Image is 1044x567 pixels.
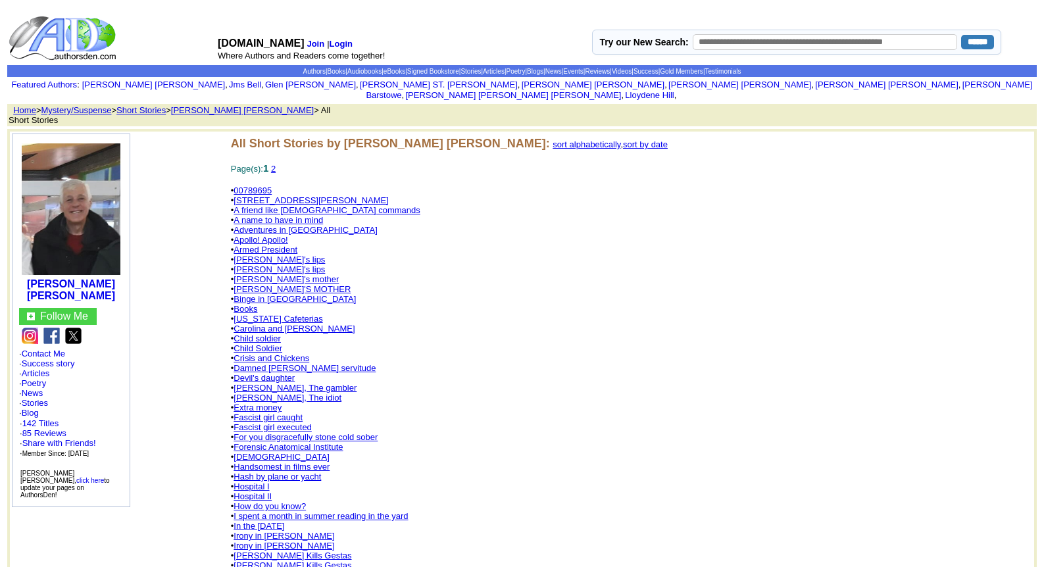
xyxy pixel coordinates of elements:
[234,521,284,531] a: In the [DATE]
[41,105,112,115] a: Mystery/Suspense
[231,412,303,422] font: •
[234,333,281,343] a: Child soldier
[229,80,261,89] a: Jms Bell
[234,442,343,452] a: Forensic Anatomical Institute
[82,80,1033,100] font: , , , , , , , , , ,
[116,105,166,115] a: Short Stories
[234,403,282,412] a: Extra money
[599,37,688,47] label: Try our New Search:
[11,80,77,89] a: Featured Authors
[307,39,324,49] a: Join
[303,68,741,75] span: | | | | | | | | | | | | | | |
[22,450,89,457] font: Member Since: [DATE]
[263,162,268,174] font: 1
[231,255,326,264] font: •
[234,422,312,432] a: Fascist girl executed
[20,418,96,458] font: · ·
[231,551,352,560] font: •
[231,235,288,245] font: •
[231,245,297,255] font: •
[22,388,43,398] a: News
[231,343,282,353] font: •
[234,324,355,333] a: Carolina and [PERSON_NAME]
[231,215,323,225] font: •
[553,139,668,149] font: ,
[231,462,330,472] font: •
[13,105,36,115] a: Home
[234,363,376,373] a: Damned [PERSON_NAME] servitude
[171,105,314,115] a: [PERSON_NAME] [PERSON_NAME]
[563,68,584,75] a: Events
[328,68,346,75] a: Books
[634,68,659,75] a: Success
[231,373,295,383] font: •
[384,68,405,75] a: eBooks
[231,353,309,363] font: •
[814,82,815,89] font: i
[405,90,621,100] a: [PERSON_NAME] [PERSON_NAME] [PERSON_NAME]
[234,304,257,314] a: Books
[234,412,303,422] a: Fascist girl caught
[22,143,120,275] img: 74344.jpg
[40,310,88,322] a: Follow Me
[483,68,505,75] a: Articles
[234,452,329,462] a: [DEMOGRAPHIC_DATA]
[82,80,225,89] a: [PERSON_NAME] [PERSON_NAME]
[22,378,47,388] a: Poetry
[815,80,958,89] a: [PERSON_NAME] [PERSON_NAME]
[234,195,389,205] a: [STREET_ADDRESS][PERSON_NAME]
[234,245,297,255] a: Armed President
[231,284,351,294] font: •
[234,373,295,383] a: Devil's daughter
[231,531,335,541] font: •
[527,68,543,75] a: Blogs
[234,284,351,294] a: [PERSON_NAME]'S MOTHER
[265,80,356,89] a: Glen [PERSON_NAME]
[231,481,270,491] font: •
[231,393,341,403] font: •
[22,358,75,368] a: Success story
[231,185,272,195] font: •
[22,418,59,428] a: 142 Titles
[231,521,285,531] font: •
[9,15,119,61] img: logo_ad.gif
[234,393,341,403] a: [PERSON_NAME], The idiot
[231,403,282,412] font: •
[234,225,377,235] a: Adventures in [GEOGRAPHIC_DATA]
[22,438,96,448] a: Share with Friends!
[20,470,110,499] font: [PERSON_NAME] [PERSON_NAME], to update your pages on AuthorsDen!
[231,432,378,442] font: •
[625,90,674,100] a: Lloydene Hill
[11,80,79,89] font: :
[231,274,339,284] font: •
[234,541,334,551] a: Irony in [PERSON_NAME]
[234,551,351,560] a: [PERSON_NAME] Kills Gestas
[660,68,703,75] a: Gold Members
[231,501,306,511] font: •
[407,68,459,75] a: Signed Bookstore
[231,452,330,462] font: •
[231,205,420,215] font: •
[231,324,355,333] font: •
[234,205,420,215] a: A friend like [DEMOGRAPHIC_DATA] commands
[234,314,322,324] a: [US_STATE] Cafeterias
[303,68,325,75] a: Authors
[218,51,385,61] font: Where Authors and Readers come together!
[667,82,668,89] font: i
[231,422,312,432] font: •
[231,264,326,274] font: •
[234,215,323,225] a: A name to have in mind
[228,82,229,89] font: i
[359,82,360,89] font: i
[624,92,625,99] font: i
[231,304,258,314] font: •
[231,541,335,551] font: •
[460,68,481,75] a: Stories
[585,68,610,75] a: Reviews
[234,255,325,264] a: [PERSON_NAME]'s lips
[330,39,353,49] a: Login
[347,68,382,75] a: Audiobooks
[27,278,115,301] a: [PERSON_NAME] [PERSON_NAME]
[231,491,272,501] font: •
